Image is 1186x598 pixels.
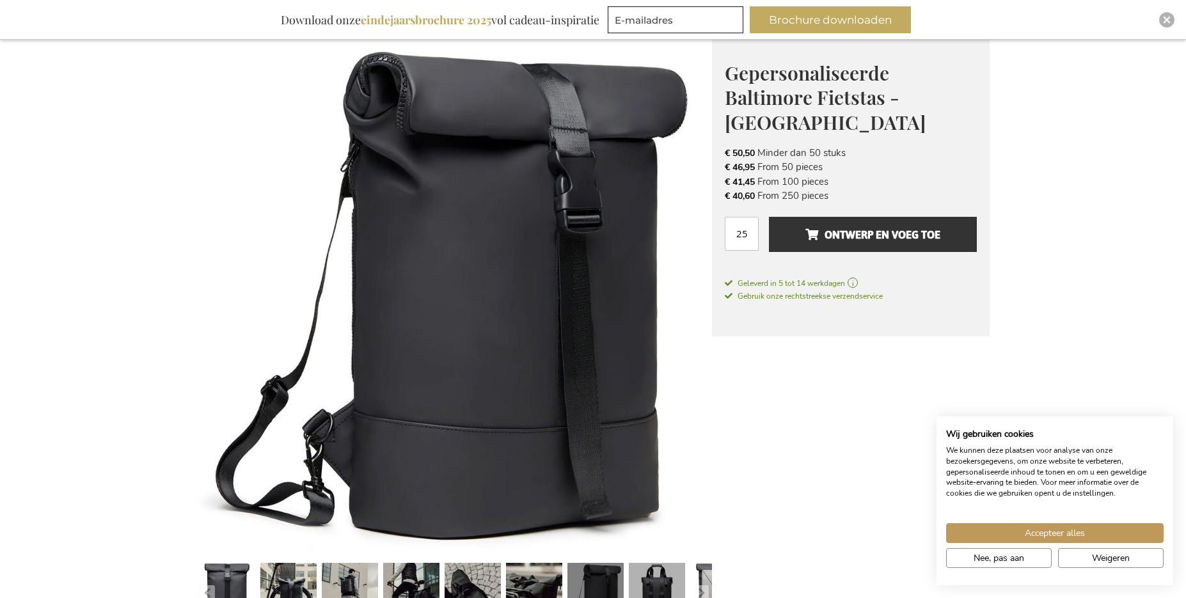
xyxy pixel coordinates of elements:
span: Gebruik onze rechtstreekse verzendservice [725,291,883,301]
h2: Wij gebruiken cookies [946,429,1164,440]
input: E-mailadres [608,6,743,33]
span: Nee, pas aan [974,551,1024,565]
a: Geleverd in 5 tot 14 werkdagen [725,278,977,289]
span: Accepteer alles [1025,526,1085,540]
span: € 40,60 [725,190,755,202]
button: Pas cookie voorkeuren aan [946,548,1052,568]
img: Close [1163,16,1171,24]
li: Minder dan 50 stuks [725,146,977,160]
p: We kunnen deze plaatsen voor analyse van onze bezoekersgegevens, om onze website te verbeteren, g... [946,445,1164,499]
li: From 250 pieces [725,189,977,203]
input: Aantal [725,217,759,251]
button: Accepteer alle cookies [946,523,1164,543]
span: Gepersonaliseerde Baltimore Fietstas - [GEOGRAPHIC_DATA] [725,60,926,135]
button: Brochure downloaden [750,6,911,33]
span: Weigeren [1092,551,1130,565]
li: From 50 pieces [725,160,977,174]
img: Personalised Baltimore Bike Bag - Black [196,39,712,555]
b: eindejaarsbrochure 2025 [361,12,491,28]
div: Download onze vol cadeau-inspiratie [275,6,605,33]
div: Close [1159,12,1174,28]
span: € 50,50 [725,147,755,159]
button: Ontwerp en voeg toe [769,217,977,252]
span: € 41,45 [725,176,755,188]
a: Gebruik onze rechtstreekse verzendservice [725,289,883,302]
li: From 100 pieces [725,175,977,189]
span: € 46,95 [725,161,755,173]
button: Alle cookies weigeren [1058,548,1164,568]
span: Ontwerp en voeg toe [805,224,940,245]
form: marketing offers and promotions [608,6,747,37]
